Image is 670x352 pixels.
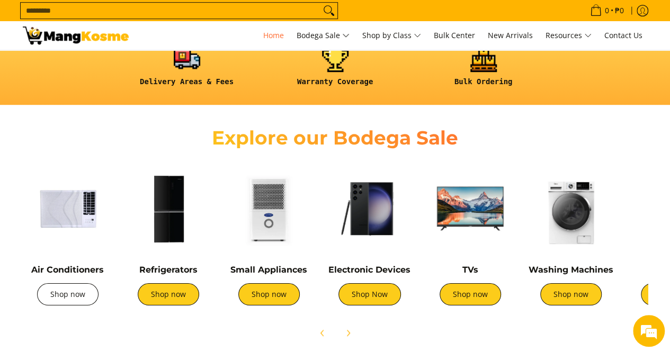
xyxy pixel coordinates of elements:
a: Small Appliances [230,265,307,275]
img: Small Appliances [224,164,314,254]
a: TVs [462,265,478,275]
a: <h6><strong>Warranty Coverage</strong></h6> [266,46,404,95]
a: Shop now [238,283,300,305]
a: Home [258,21,289,50]
a: Shop now [440,283,501,305]
span: 0 [603,7,611,14]
span: Shop by Class [362,29,421,42]
img: Refrigerators [123,164,213,254]
a: Shop now [138,283,199,305]
button: Previous [311,321,334,345]
a: New Arrivals [483,21,538,50]
span: Home [263,30,284,40]
textarea: Type your message and hit 'Enter' [5,237,202,274]
span: ₱0 [613,7,626,14]
span: Contact Us [604,30,642,40]
nav: Main Menu [139,21,648,50]
div: Chat with us now [55,59,178,73]
a: Shop by Class [357,21,426,50]
span: Bulk Center [434,30,475,40]
span: Resources [546,29,592,42]
img: TVs [425,164,515,254]
a: Refrigerators [139,265,198,275]
a: Contact Us [599,21,648,50]
a: Shop now [37,283,99,305]
span: We're online! [61,107,146,214]
button: Next [336,321,360,345]
h2: Explore our Bodega Sale [182,126,489,150]
div: Minimize live chat window [174,5,199,31]
a: Bulk Center [428,21,480,50]
a: Shop Now [338,283,401,305]
img: Air Conditioners [23,164,113,254]
img: Electronic Devices [325,164,415,254]
span: • [587,5,627,16]
a: <h6><strong>Delivery Areas & Fees</strong></h6> [118,46,256,95]
span: Bodega Sale [297,29,350,42]
img: Mang Kosme: Your Home Appliances Warehouse Sale Partner! [23,26,129,44]
a: Resources [540,21,597,50]
a: Bodega Sale [291,21,355,50]
a: Electronic Devices [328,265,410,275]
a: Air Conditioners [31,265,104,275]
button: Search [320,3,337,19]
img: Washing Machines [526,164,616,254]
a: Shop now [540,283,602,305]
a: <h6><strong>Bulk Ordering</strong></h6> [415,46,552,95]
span: New Arrivals [488,30,533,40]
a: Washing Machines [529,265,613,275]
